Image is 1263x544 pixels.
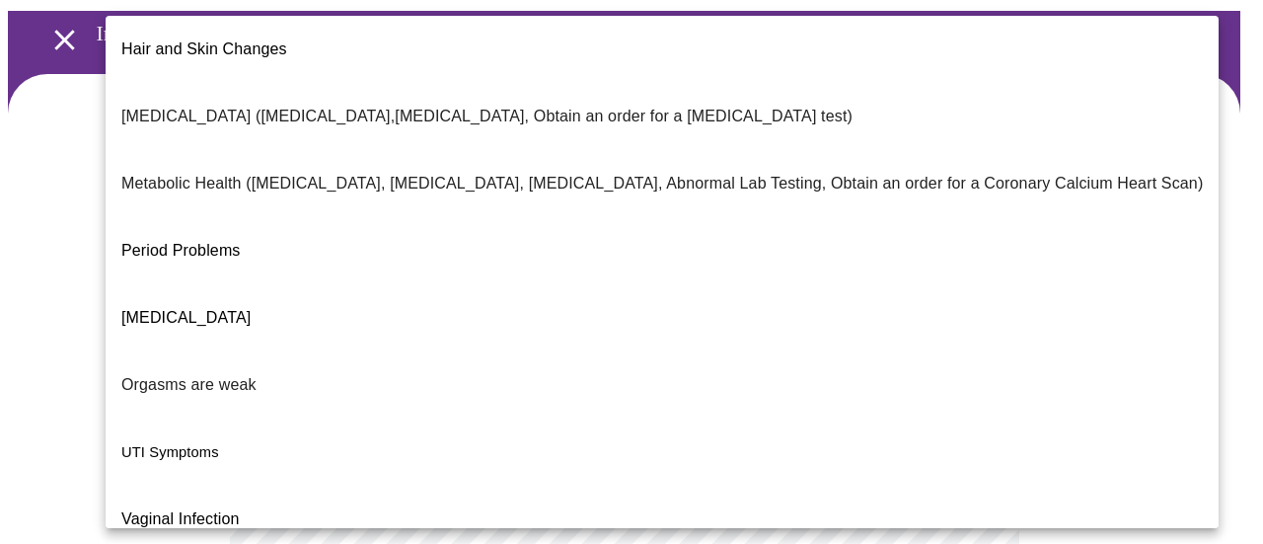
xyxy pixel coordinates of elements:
[121,40,287,57] span: Hair and Skin Changes
[121,105,853,128] p: [MEDICAL_DATA] ([MEDICAL_DATA],[MEDICAL_DATA], Obtain an order for a [MEDICAL_DATA] test)
[121,242,241,259] span: Period Problems
[121,373,257,397] p: Orgasms are weak
[121,172,1203,195] p: Metabolic Health ([MEDICAL_DATA], [MEDICAL_DATA], [MEDICAL_DATA], Abnormal Lab Testing, Obtain an...
[121,309,251,326] span: [MEDICAL_DATA]
[121,510,240,527] span: Vaginal Infection
[121,444,219,460] span: UTI Symptoms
